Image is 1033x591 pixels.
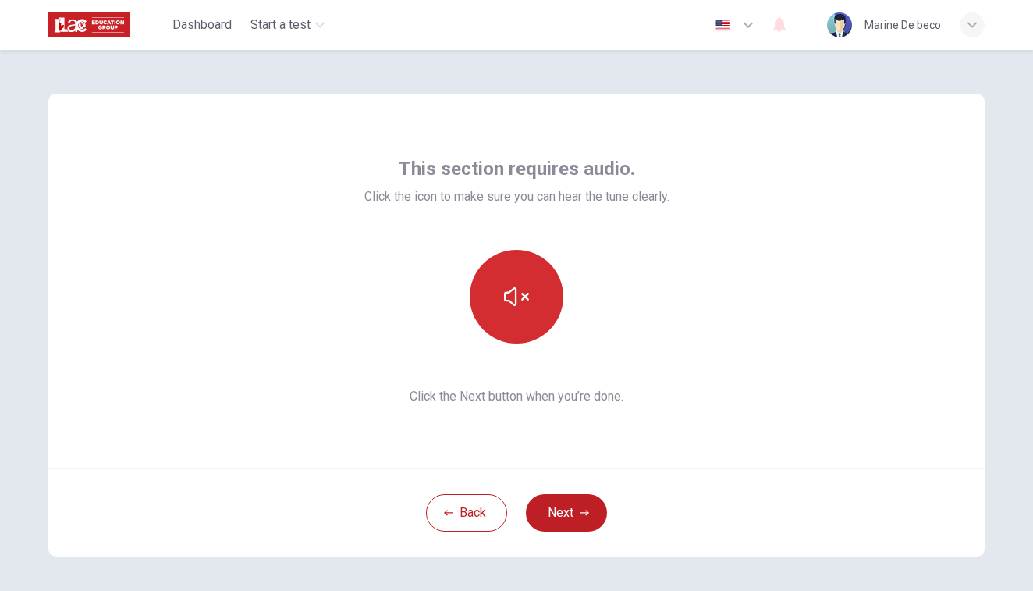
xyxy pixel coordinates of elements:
[526,494,607,532] button: Next
[172,16,232,34] span: Dashboard
[48,9,166,41] a: ILAC logo
[713,20,733,31] img: en
[48,9,130,41] img: ILAC logo
[426,494,507,532] button: Back
[399,156,635,181] span: This section requires audio.
[364,387,669,406] span: Click the Next button when you’re done.
[364,187,669,206] span: Click the icon to make sure you can hear the tune clearly.
[244,11,331,39] button: Start a test
[166,11,238,39] button: Dashboard
[864,16,941,34] div: Marine De beco
[827,12,852,37] img: Profile picture
[250,16,311,34] span: Start a test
